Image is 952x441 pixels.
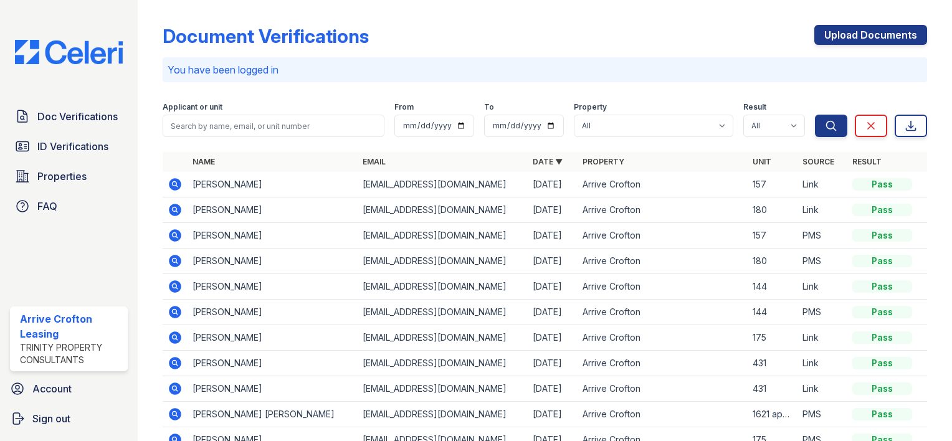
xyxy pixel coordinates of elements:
[852,306,912,318] div: Pass
[578,274,748,300] td: Arrive Crofton
[10,164,128,189] a: Properties
[10,134,128,159] a: ID Verifications
[528,249,578,274] td: [DATE]
[394,102,414,112] label: From
[358,249,528,274] td: [EMAIL_ADDRESS][DOMAIN_NAME]
[193,157,215,166] a: Name
[852,178,912,191] div: Pass
[797,376,847,402] td: Link
[578,402,748,427] td: Arrive Crofton
[852,255,912,267] div: Pass
[748,300,797,325] td: 144
[358,325,528,351] td: [EMAIL_ADDRESS][DOMAIN_NAME]
[20,311,123,341] div: Arrive Crofton Leasing
[188,300,358,325] td: [PERSON_NAME]
[748,325,797,351] td: 175
[748,274,797,300] td: 144
[528,223,578,249] td: [DATE]
[578,300,748,325] td: Arrive Crofton
[578,197,748,223] td: Arrive Crofton
[797,249,847,274] td: PMS
[358,223,528,249] td: [EMAIL_ADDRESS][DOMAIN_NAME]
[528,172,578,197] td: [DATE]
[852,331,912,344] div: Pass
[797,197,847,223] td: Link
[748,376,797,402] td: 431
[37,139,108,154] span: ID Verifications
[5,406,133,431] a: Sign out
[748,249,797,274] td: 180
[578,223,748,249] td: Arrive Crofton
[188,249,358,274] td: [PERSON_NAME]
[852,382,912,395] div: Pass
[37,199,57,214] span: FAQ
[748,402,797,427] td: 1621 apart. 170
[574,102,607,112] label: Property
[358,300,528,325] td: [EMAIL_ADDRESS][DOMAIN_NAME]
[578,172,748,197] td: Arrive Crofton
[168,62,922,77] p: You have been logged in
[748,351,797,376] td: 431
[163,115,384,137] input: Search by name, email, or unit number
[578,351,748,376] td: Arrive Crofton
[578,249,748,274] td: Arrive Crofton
[358,197,528,223] td: [EMAIL_ADDRESS][DOMAIN_NAME]
[802,157,834,166] a: Source
[528,274,578,300] td: [DATE]
[363,157,386,166] a: Email
[578,325,748,351] td: Arrive Crofton
[358,376,528,402] td: [EMAIL_ADDRESS][DOMAIN_NAME]
[852,204,912,216] div: Pass
[188,172,358,197] td: [PERSON_NAME]
[358,274,528,300] td: [EMAIL_ADDRESS][DOMAIN_NAME]
[188,351,358,376] td: [PERSON_NAME]
[852,157,882,166] a: Result
[852,229,912,242] div: Pass
[578,376,748,402] td: Arrive Crofton
[188,274,358,300] td: [PERSON_NAME]
[528,376,578,402] td: [DATE]
[188,325,358,351] td: [PERSON_NAME]
[583,157,624,166] a: Property
[797,351,847,376] td: Link
[528,325,578,351] td: [DATE]
[37,109,118,124] span: Doc Verifications
[753,157,771,166] a: Unit
[188,376,358,402] td: [PERSON_NAME]
[852,408,912,420] div: Pass
[5,40,133,64] img: CE_Logo_Blue-a8612792a0a2168367f1c8372b55b34899dd931a85d93a1a3d3e32e68fde9ad4.png
[748,172,797,197] td: 157
[533,157,563,166] a: Date ▼
[797,274,847,300] td: Link
[10,104,128,129] a: Doc Verifications
[188,223,358,249] td: [PERSON_NAME]
[32,381,72,396] span: Account
[797,325,847,351] td: Link
[852,357,912,369] div: Pass
[358,402,528,427] td: [EMAIL_ADDRESS][DOMAIN_NAME]
[484,102,494,112] label: To
[528,351,578,376] td: [DATE]
[528,402,578,427] td: [DATE]
[5,376,133,401] a: Account
[797,300,847,325] td: PMS
[358,172,528,197] td: [EMAIL_ADDRESS][DOMAIN_NAME]
[163,25,369,47] div: Document Verifications
[188,197,358,223] td: [PERSON_NAME]
[358,351,528,376] td: [EMAIL_ADDRESS][DOMAIN_NAME]
[20,341,123,366] div: Trinity Property Consultants
[37,169,87,184] span: Properties
[163,102,222,112] label: Applicant or unit
[852,280,912,293] div: Pass
[814,25,927,45] a: Upload Documents
[748,197,797,223] td: 180
[188,402,358,427] td: [PERSON_NAME] [PERSON_NAME]
[32,411,70,426] span: Sign out
[797,172,847,197] td: Link
[797,223,847,249] td: PMS
[743,102,766,112] label: Result
[10,194,128,219] a: FAQ
[748,223,797,249] td: 157
[797,402,847,427] td: PMS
